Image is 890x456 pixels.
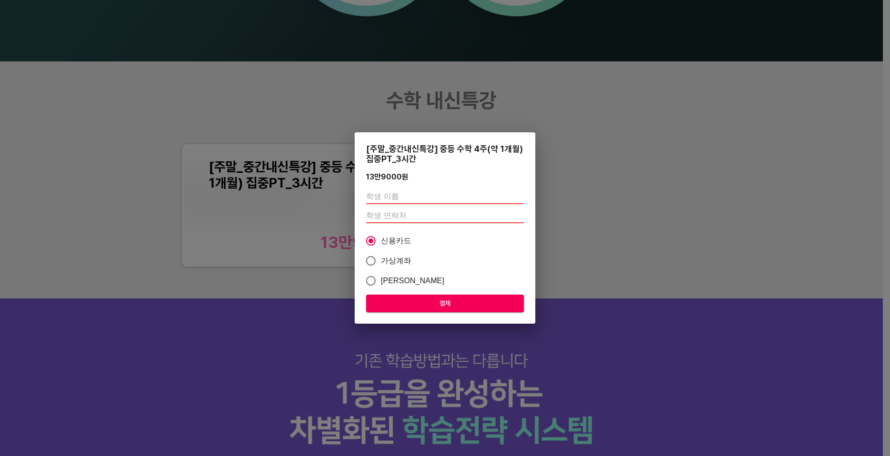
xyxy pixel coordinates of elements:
[381,275,445,287] span: [PERSON_NAME]
[381,235,412,247] span: 신용카드
[374,297,516,309] span: 결제
[381,255,412,267] span: 가상계좌
[366,208,524,223] input: 학생 연락처
[366,144,524,164] div: [주말_중간내신특강] 중등 수학 4주(약 1개월) 집중PT_3시간
[366,189,524,204] input: 학생 이름
[366,172,408,181] div: 13만9000 원
[366,295,524,312] button: 결제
